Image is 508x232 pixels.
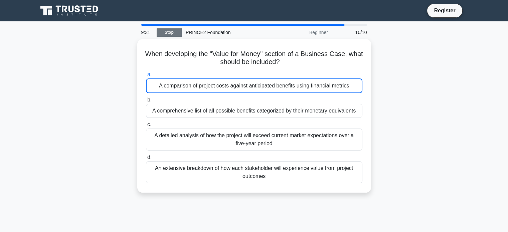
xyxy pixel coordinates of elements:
[137,26,157,39] div: 9:31
[146,104,362,118] div: A comprehensive list of all possible benefits categorized by their monetary equivalents
[147,154,152,160] span: d.
[182,26,274,39] div: PRINCE2 Foundation
[146,129,362,151] div: A detailed analysis of how the project will exceed current market expectations over a five-year p...
[146,78,362,93] div: A comparison of project costs against anticipated benefits using financial metrics
[274,26,332,39] div: Beginner
[145,50,363,66] h5: When developing the "Value for Money" section of a Business Case, what should be included?
[157,28,182,37] a: Stop
[147,122,151,127] span: c.
[146,161,362,183] div: An extensive breakdown of how each stakeholder will experience value from project outcomes
[332,26,371,39] div: 10/10
[147,71,152,77] span: a.
[147,97,152,102] span: b.
[430,6,459,15] a: Register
